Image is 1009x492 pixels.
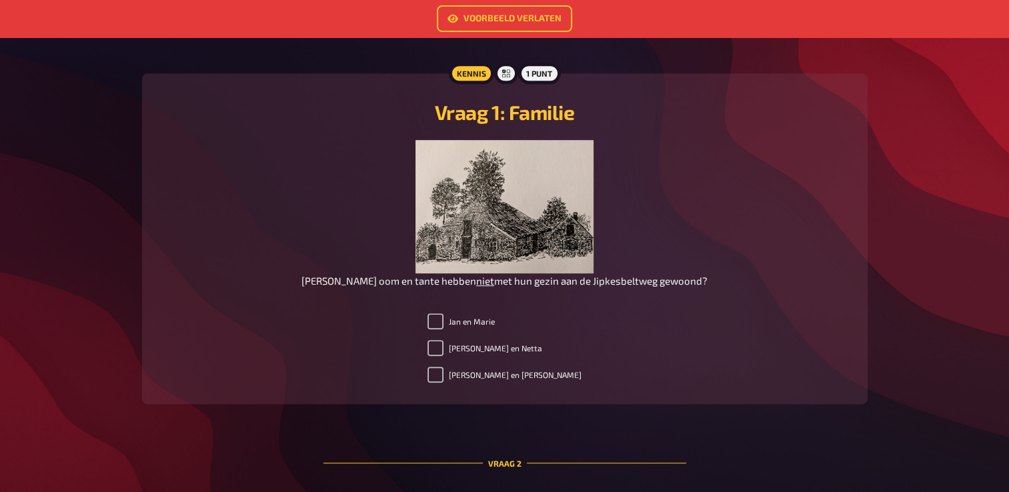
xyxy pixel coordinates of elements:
a: Voorbeeld verlaten [437,5,572,32]
img: image [415,140,593,273]
span: [PERSON_NAME] oom en tante hebben [301,275,476,287]
div: Kennis [448,63,493,84]
label: [PERSON_NAME] en [PERSON_NAME] [427,367,582,383]
label: [PERSON_NAME] en Netta [427,340,542,356]
div: 1 punt [518,63,560,84]
h2: Vraag 1: Familie [158,100,852,124]
span: met hun gezin aan de Jipkesbeltweg gewoond? [494,275,708,287]
span: niet [476,275,494,287]
label: Jan en Marie [427,313,495,329]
